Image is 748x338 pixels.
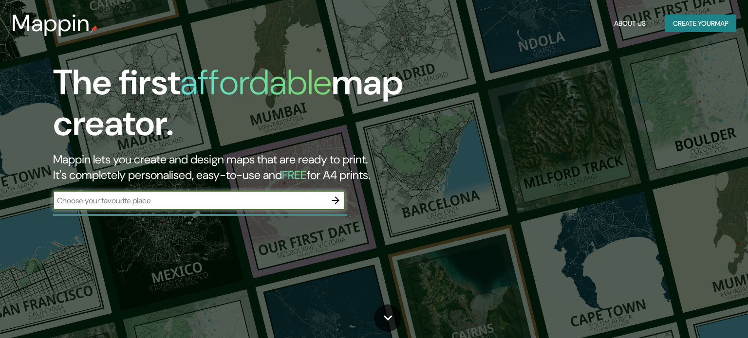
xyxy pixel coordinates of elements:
h3: Mappin [12,10,90,37]
img: mappin-pin [90,25,98,33]
h2: Mappin lets you create and design maps that are ready to print. It's completely personalised, eas... [53,152,427,183]
h5: FREE [282,167,307,182]
button: Create yourmap [665,15,736,33]
h1: The first map creator. [53,62,427,152]
input: Choose your favourite place [53,195,326,206]
button: About Us [610,15,650,33]
h1: affordable [180,60,332,105]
